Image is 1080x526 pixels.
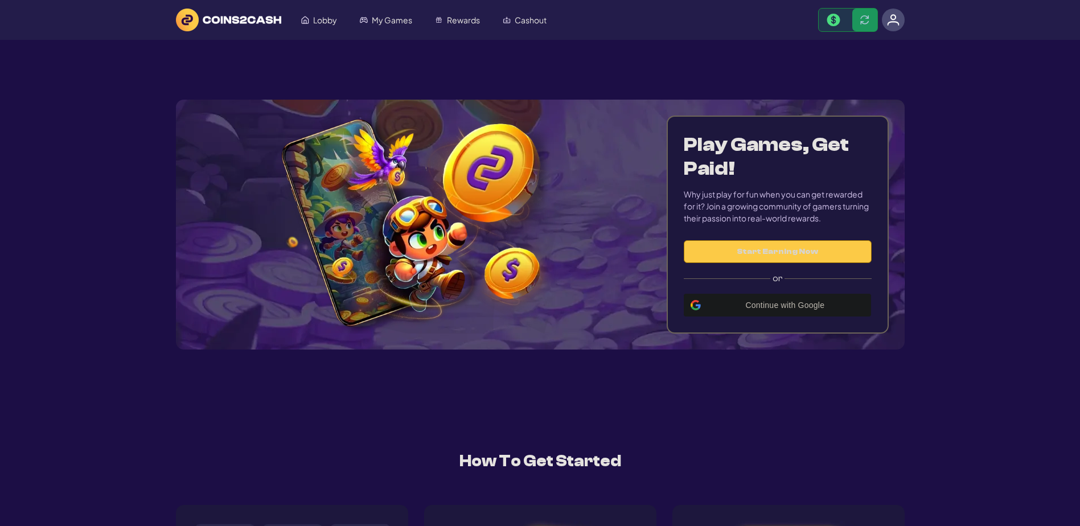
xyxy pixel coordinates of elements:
[684,263,871,294] label: or
[684,188,871,224] div: Why just play for fun when you can get rewarded for it? Join a growing community of gamers turnin...
[424,9,491,31] a: Rewards
[176,9,281,31] img: logo text
[348,9,424,31] a: My Games
[491,9,558,31] a: Cashout
[435,16,443,24] img: Rewards
[515,16,547,24] span: Cashout
[360,16,368,24] img: My Games
[887,14,900,26] img: avatar
[290,9,348,31] a: Lobby
[176,449,905,473] h2: How To Get Started
[827,14,840,27] img: Money Bill
[503,16,511,24] img: Cashout
[372,16,412,24] span: My Games
[684,240,871,263] button: Start Earning Now
[684,133,871,180] h1: Play Games, Get Paid!
[301,16,309,24] img: Lobby
[684,294,871,317] div: Continue with Google
[447,16,480,24] span: Rewards
[313,16,337,24] span: Lobby
[705,301,864,310] span: Continue with Google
